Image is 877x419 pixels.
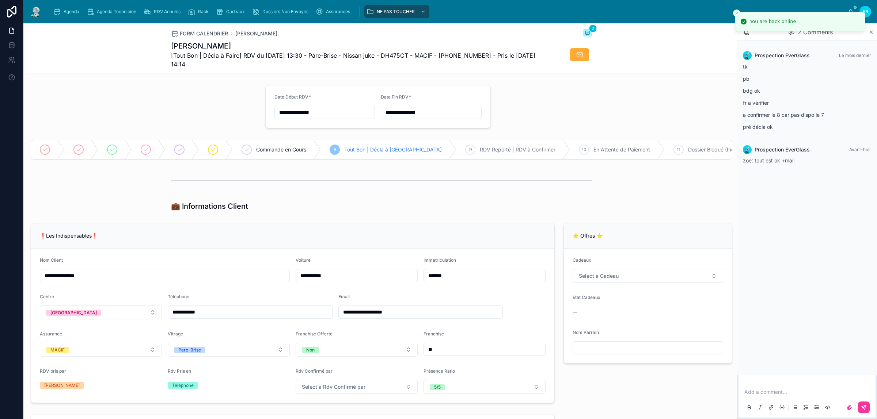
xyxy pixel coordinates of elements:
span: Prospection EverGlass [755,146,810,153]
div: You are back online [750,18,796,25]
span: Avant-hier [849,147,871,152]
button: Select Button [296,343,418,357]
span: 2 Comments [798,28,833,36]
span: 8 [334,147,336,153]
img: App logo [29,6,42,18]
p: pré décla ok [743,123,871,131]
span: 9 [469,147,472,153]
a: FORM CALENDRIER [171,30,228,37]
span: Assurances [326,9,350,15]
span: Présence Ratio [424,368,455,374]
span: Dossiers Non Envoyés [262,9,308,15]
span: zoe: tout est ok +mail [743,157,794,164]
a: NE PAS TOUCHER [364,5,429,18]
a: Cadeaux [214,5,250,18]
div: [GEOGRAPHIC_DATA] [50,310,97,316]
span: Rack [198,9,209,15]
span: ❗Les Indispensables❗ [40,232,98,239]
span: Prospection EverGlass [755,52,810,59]
a: Rack [186,5,214,18]
span: Dossier Bloqué (Indiquer Raison Blocage) [688,146,786,153]
div: MACIF [50,347,65,353]
h1: [PERSON_NAME] [171,41,537,51]
p: tk [743,63,871,70]
button: Select Button [40,343,162,357]
button: Select Button [296,380,418,394]
button: 2 [583,29,592,38]
div: Non [306,347,315,353]
p: bdg ok [743,87,871,95]
span: Cadeaux [226,9,245,15]
span: Etat Cadeaux [573,295,600,300]
button: Select Button [168,343,290,357]
span: Select a Rdv Confirmé par [302,383,365,391]
span: RDV Annulés [154,9,181,15]
span: ⭐ Offres ⭐ [573,232,603,239]
span: Voiture [296,257,311,263]
div: Pare-Brise [178,347,201,353]
span: FORM CALENDRIER [180,30,228,37]
div: [PERSON_NAME] [44,382,80,389]
span: Immatriculation [424,257,456,263]
h1: 💼 Informations Client [171,201,248,211]
span: En Attente de Paiement [593,146,650,153]
span: -- [573,308,577,316]
p: a confirmer le 8 car pas dispo le 7 [743,111,871,119]
span: Cadeaux [573,257,591,263]
span: 11 [677,147,680,153]
span: ER [863,9,868,15]
a: RDV Annulés [141,5,186,18]
span: 10 [582,147,586,153]
span: Centre [40,294,54,299]
div: Téléphone [172,382,194,389]
div: 5/5 [434,384,441,390]
a: [PERSON_NAME] [235,30,277,37]
span: 2 [589,25,597,32]
span: Franchise Offerte [296,331,333,337]
span: Commande en Cours [256,146,306,153]
span: Date Fin RDV [381,94,409,100]
button: Select Button [573,269,723,283]
span: Franchise [424,331,444,337]
p: fr a vérifier [743,99,871,107]
a: Agenda Technicien [84,5,141,18]
div: scrollable content [48,4,848,20]
p: pb [743,75,871,82]
span: NE PAS TOUCHER [377,9,415,15]
a: Agenda [51,5,84,18]
span: [Tout Bon | Décla à Faire] RDV du [DATE] 13:30 - Pare-Brise - Nissan juke - DH475CT - MACIF - [PH... [171,51,537,69]
span: Nom Client [40,257,63,263]
span: Email [338,294,350,299]
span: Nom Parrain [573,330,599,335]
span: Agenda [64,9,79,15]
span: Le mois dernier [839,53,871,58]
span: Date Début RDV [274,94,308,100]
span: RDV Reporté | RDV à Confirmer [480,146,555,153]
span: Agenda Technicien [97,9,136,15]
span: Select a Cadeau [579,272,619,280]
a: Assurances [314,5,355,18]
span: Téléphone [168,294,189,299]
span: Assurance [40,331,62,337]
span: Rdv Confirmé par [296,368,333,374]
span: Vitrage [168,331,183,337]
a: Dossiers Non Envoyés [250,5,314,18]
span: RDV pris par [40,368,66,374]
span: Tout Bon | Décla à [GEOGRAPHIC_DATA] [344,146,442,153]
button: Select Button [424,380,546,394]
button: Close toast [733,9,740,17]
span: Rdv Pris en [168,368,191,374]
button: Select Button [40,305,162,319]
